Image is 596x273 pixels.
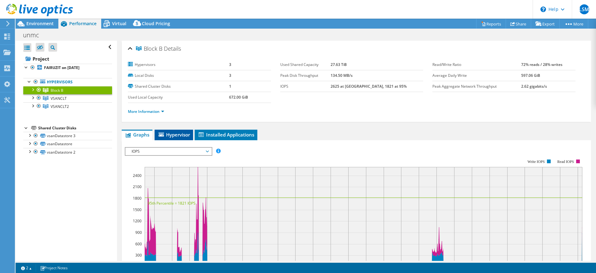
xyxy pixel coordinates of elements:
b: 2.62 gigabits/s [521,84,547,89]
text: 95th Percentile = 1821 IOPS [148,201,196,206]
span: Environment [26,21,54,26]
a: More [559,19,588,29]
b: 1 [229,84,231,89]
text: Write IOPS [527,160,545,164]
a: More Information [128,109,164,114]
b: 3 [229,62,231,67]
span: LSM [579,4,589,14]
label: Peak Disk Throughput [280,72,331,79]
a: VSANCLT [23,94,112,102]
b: 72% reads / 28% writes [521,62,562,67]
text: 900 [135,230,142,235]
a: Hypervisors [23,78,112,86]
text: 1200 [133,218,142,224]
span: Virtual [112,21,126,26]
a: vsanDatastore [23,140,112,148]
span: IOPS [129,148,208,155]
text: 600 [135,241,142,247]
label: Local Disks [128,72,229,79]
a: Block B [23,86,112,94]
a: Export [531,19,560,29]
label: IOPS [280,83,331,90]
span: Block B [136,46,162,52]
span: Hypervisor [158,132,190,138]
a: FAIRUZIT on [DATE] [23,64,112,72]
b: 2625 at [GEOGRAPHIC_DATA], 1821 at 95% [331,84,407,89]
label: Peak Aggregate Network Throughput [432,83,521,90]
label: Hypervisors [128,62,229,68]
label: Used Shared Capacity [280,62,331,68]
a: Reports [476,19,506,29]
span: Graphs [125,132,149,138]
b: 134.50 MB/s [331,73,353,78]
span: Installed Applications [198,132,254,138]
h1: unmc [20,32,49,39]
text: 1800 [133,196,142,201]
span: Block B [51,88,63,93]
b: 27.63 TiB [331,62,347,67]
a: Project Notes [36,264,72,272]
label: Read/Write Ratio [432,62,521,68]
b: 3 [229,73,231,78]
b: FAIRUZIT on [DATE] [44,65,79,70]
text: Read IOPS [558,160,574,164]
span: Performance [69,21,97,26]
text: 2100 [133,184,142,189]
span: Details [164,45,181,52]
b: 597.06 GiB [521,73,540,78]
label: Shared Cluster Disks [128,83,229,90]
label: Used Local Capacity [128,94,229,100]
a: Project [23,54,112,64]
span: Cloud Pricing [142,21,170,26]
text: 300 [135,252,142,258]
div: Shared Cluster Disks [38,124,112,132]
a: Share [506,19,531,29]
a: vsanDatastore 3 [23,132,112,140]
span: VSANCLT [51,96,67,101]
b: 672.00 GiB [229,95,248,100]
span: VSANCLT2 [51,104,69,109]
text: 2400 [133,173,142,178]
label: Average Daily Write [432,72,521,79]
a: vsanDatastore 2 [23,148,112,156]
a: VSANCLT2 [23,102,112,110]
a: 2 [17,264,36,272]
svg: \n [540,7,546,12]
text: 1500 [133,207,142,212]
